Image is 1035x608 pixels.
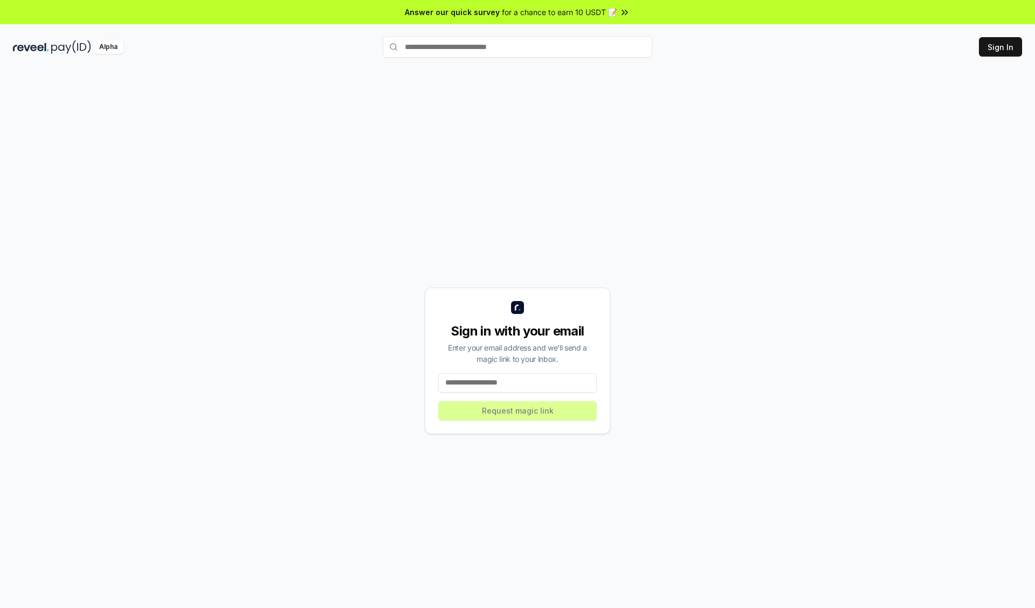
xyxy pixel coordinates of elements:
button: Sign In [979,37,1022,57]
img: pay_id [51,40,91,54]
div: Alpha [93,40,123,54]
img: logo_small [511,301,524,314]
span: Answer our quick survey [405,6,500,18]
img: reveel_dark [13,40,49,54]
div: Sign in with your email [438,323,597,340]
div: Enter your email address and we’ll send a magic link to your inbox. [438,342,597,365]
span: for a chance to earn 10 USDT 📝 [502,6,617,18]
